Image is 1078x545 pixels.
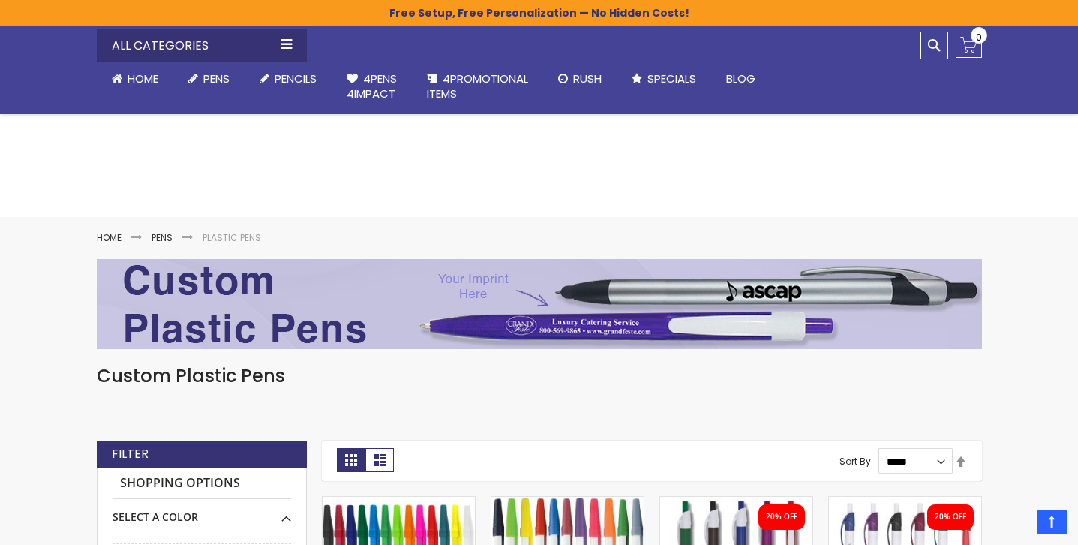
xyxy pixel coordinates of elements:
[323,496,475,509] a: Belfast B Value Stick Pen
[726,71,755,86] span: Blog
[573,71,602,86] span: Rush
[976,30,982,44] span: 0
[97,259,982,349] img: Plastic Pens
[543,62,617,95] a: Rush
[152,231,173,244] a: Pens
[203,71,230,86] span: Pens
[427,71,528,101] span: 4PROMOTIONAL ITEMS
[203,231,261,244] strong: Plastic Pens
[711,62,770,95] a: Blog
[97,29,307,62] div: All Categories
[173,62,245,95] a: Pens
[956,32,982,58] a: 0
[617,62,711,95] a: Specials
[347,71,397,101] span: 4Pens 4impact
[275,71,317,86] span: Pencils
[128,71,158,86] span: Home
[245,62,332,95] a: Pencils
[332,62,412,111] a: 4Pens4impact
[337,448,365,472] strong: Grid
[97,62,173,95] a: Home
[412,62,543,111] a: 4PROMOTIONALITEMS
[97,364,982,388] h1: Custom Plastic Pens
[113,468,291,500] strong: Shopping Options
[491,496,644,509] a: Belfast Value Stick Pen
[647,71,696,86] span: Specials
[112,446,149,462] strong: Filter
[97,231,122,244] a: Home
[113,499,291,525] div: Select A Color
[660,496,812,509] a: Oak Pen Solid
